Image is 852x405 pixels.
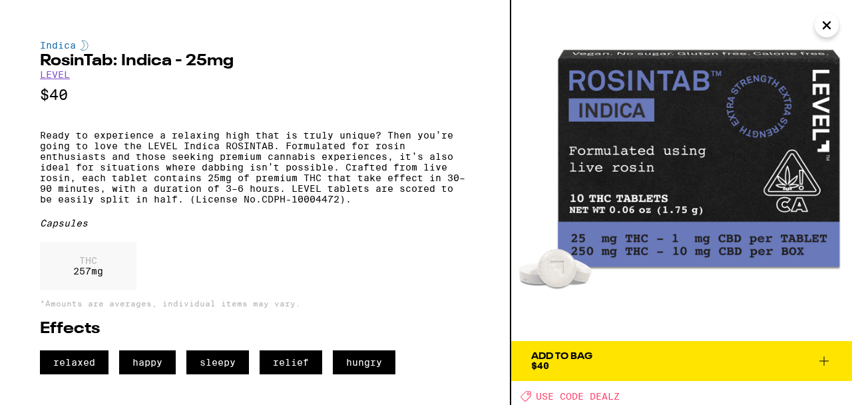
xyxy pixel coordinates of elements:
h2: Effects [40,321,470,337]
h2: RosinTab: Indica - 25mg [40,53,470,69]
span: USE CODE DEALZ [536,391,620,402]
span: relief [260,350,322,374]
img: indicaColor.svg [81,40,89,51]
button: Add To Bag$40 [511,341,852,381]
p: *Amounts are averages, individual items may vary. [40,299,470,308]
a: LEVEL [40,69,70,80]
p: THC [73,255,103,266]
p: $40 [40,87,470,103]
span: relaxed [40,350,108,374]
div: Add To Bag [531,352,592,361]
span: happy [119,350,176,374]
span: Hi. Need any help? [25,9,112,20]
div: Indica [40,40,470,51]
div: Capsules [40,218,470,228]
span: hungry [333,350,395,374]
p: Ready to experience a relaxing high that is truly unique? Then you’re going to love the LEVEL Ind... [40,130,470,204]
div: 257 mg [40,242,136,290]
span: $40 [531,360,549,371]
button: Close [815,13,839,37]
span: sleepy [186,350,249,374]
